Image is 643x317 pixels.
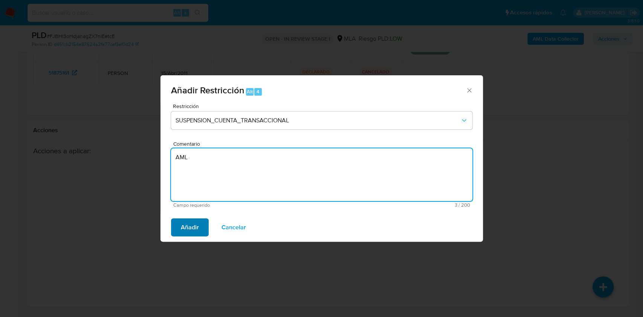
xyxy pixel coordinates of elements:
[171,218,209,236] button: Añadir
[221,219,246,236] span: Cancelar
[176,117,460,124] span: SUSPENSION_CUENTA_TRANSACCIONAL
[173,104,474,109] span: Restricción
[173,141,475,147] span: Comentario
[466,87,472,93] button: Cerrar ventana
[181,219,199,236] span: Añadir
[247,88,253,95] span: Alt
[171,148,472,201] textarea: AML
[171,111,472,130] button: Restriction
[173,203,322,208] span: Campo requerido
[257,88,260,95] span: 4
[212,218,256,236] button: Cancelar
[171,84,244,97] span: Añadir Restricción
[322,203,470,207] span: Máximo 200 caracteres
